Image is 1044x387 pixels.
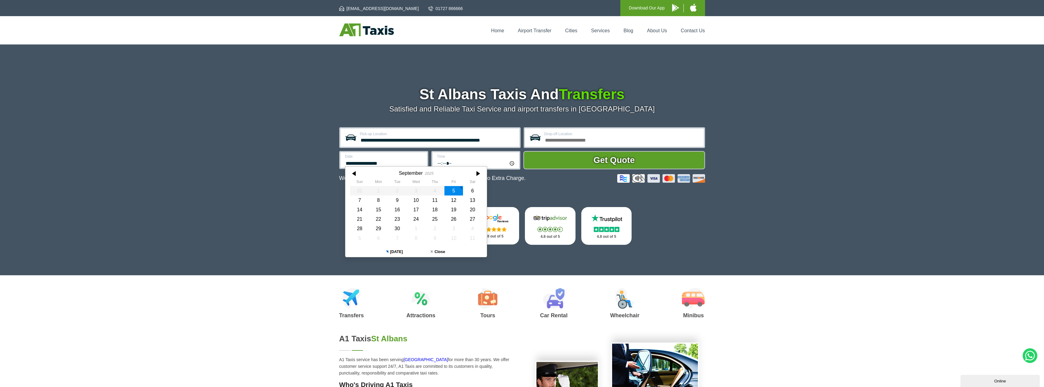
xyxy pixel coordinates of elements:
[476,214,512,223] img: Google
[444,180,463,186] th: Friday
[425,224,444,233] div: 02 October 2025
[388,214,407,224] div: 23 September 2025
[681,28,705,33] a: Contact Us
[540,313,568,318] h3: Car Rental
[425,234,444,243] div: 09 October 2025
[559,86,625,102] span: Transfers
[615,288,635,309] img: Wheelchair
[588,214,625,223] img: Trustpilot
[565,28,577,33] a: Cities
[425,195,444,205] div: 11 September 2025
[369,234,388,243] div: 06 October 2025
[371,334,408,343] span: St Albans
[350,234,369,243] div: 05 October 2025
[629,4,665,12] p: Download Our App
[469,207,519,245] a: Google Stars 4.8 out of 5
[478,288,497,309] img: Tours
[339,87,705,102] h1: St Albans Taxis And
[672,4,679,12] img: A1 Taxis Android App
[425,186,444,195] div: 04 September 2025
[463,234,482,243] div: 11 October 2025
[388,195,407,205] div: 09 September 2025
[647,28,667,33] a: About Us
[463,186,482,195] div: 06 September 2025
[345,155,423,158] label: Date
[523,151,705,169] button: Get Quote
[369,180,388,186] th: Monday
[463,224,482,233] div: 04 October 2025
[360,132,516,136] label: Pick-up Location
[369,214,388,224] div: 22 September 2025
[478,313,497,318] h3: Tours
[532,233,569,241] p: 4.8 out of 5
[581,207,632,245] a: Trustpilot Stars 4.8 out of 5
[369,205,388,214] div: 15 September 2025
[339,23,394,36] img: A1 Taxis St Albans LTD
[388,205,407,214] div: 16 September 2025
[617,174,705,183] img: Credit And Debit Cards
[610,313,640,318] h3: Wheelchair
[543,288,565,309] img: Car Rental
[407,234,426,243] div: 08 October 2025
[388,186,407,195] div: 02 September 2025
[407,214,426,224] div: 24 September 2025
[425,171,433,176] div: 2025
[369,195,388,205] div: 08 September 2025
[537,227,563,232] img: Stars
[591,28,610,33] a: Services
[406,313,435,318] h3: Attractions
[463,180,482,186] th: Saturday
[369,224,388,233] div: 29 September 2025
[412,288,430,309] img: Attractions
[532,214,568,223] img: Tripadvisor
[444,224,463,233] div: 03 October 2025
[404,357,448,362] a: [GEOGRAPHIC_DATA]
[594,227,619,232] img: Stars
[525,207,575,245] a: Tripadvisor Stars 4.8 out of 5
[481,227,507,232] img: Stars
[544,132,700,136] label: Drop-off Location
[475,233,512,240] p: 4.8 out of 5
[407,186,426,195] div: 03 September 2025
[339,175,526,181] p: We Now Accept Card & Contactless Payment In
[350,180,369,186] th: Sunday
[463,205,482,214] div: 20 September 2025
[369,186,388,195] div: 01 September 2025
[407,195,426,205] div: 10 September 2025
[350,186,369,195] div: 31 August 2025
[444,195,463,205] div: 12 September 2025
[350,224,369,233] div: 28 September 2025
[444,186,463,195] div: 05 September 2025
[407,224,426,233] div: 01 October 2025
[588,233,625,241] p: 4.8 out of 5
[388,234,407,243] div: 07 October 2025
[339,334,515,343] h2: A1 Taxis
[491,28,504,33] a: Home
[682,313,705,318] h3: Minibus
[425,205,444,214] div: 18 September 2025
[350,205,369,214] div: 14 September 2025
[339,313,364,318] h3: Transfers
[444,214,463,224] div: 26 September 2025
[407,180,426,186] th: Wednesday
[425,180,444,186] th: Thursday
[399,170,422,176] div: September
[339,356,515,376] p: A1 Taxis service has been serving for more than 30 years. We offer customer service support 24/7,...
[339,5,419,12] a: [EMAIL_ADDRESS][DOMAIN_NAME]
[444,205,463,214] div: 19 September 2025
[350,214,369,224] div: 21 September 2025
[960,374,1041,387] iframe: chat widget
[342,288,361,309] img: Airport Transfers
[388,224,407,233] div: 30 September 2025
[388,180,407,186] th: Tuesday
[425,214,444,224] div: 25 September 2025
[350,195,369,205] div: 07 September 2025
[339,105,705,113] p: Satisfied and Reliable Taxi Service and airport transfers in [GEOGRAPHIC_DATA]
[428,5,463,12] a: 01727 866666
[456,175,526,181] span: The Car at No Extra Charge.
[518,28,551,33] a: Airport Transfer
[463,195,482,205] div: 13 September 2025
[372,247,416,257] button: [DATE]
[407,205,426,214] div: 17 September 2025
